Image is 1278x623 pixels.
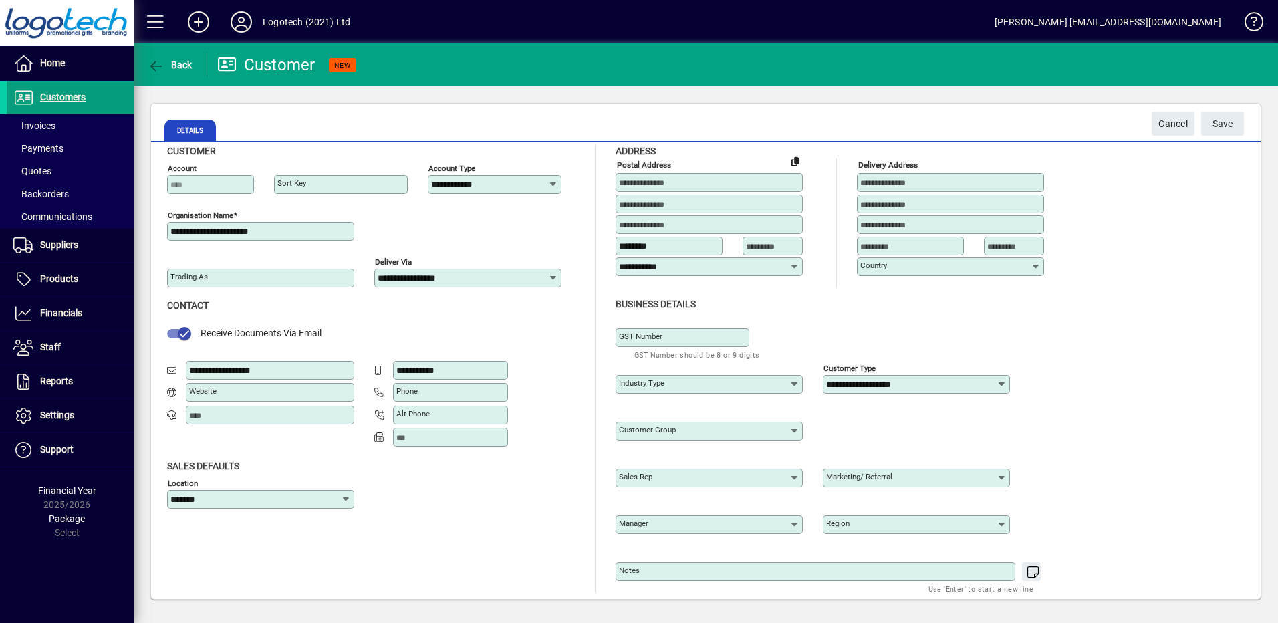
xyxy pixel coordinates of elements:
[40,273,78,284] span: Products
[201,328,322,338] span: Receive Documents Via Email
[177,10,220,34] button: Add
[7,263,134,296] a: Products
[619,472,652,481] mat-label: Sales rep
[995,11,1221,33] div: [PERSON_NAME] [EMAIL_ADDRESS][DOMAIN_NAME]
[1201,112,1244,136] button: Save
[168,164,197,173] mat-label: Account
[619,332,662,341] mat-label: GST Number
[13,211,92,222] span: Communications
[13,166,51,176] span: Quotes
[40,307,82,318] span: Financials
[928,581,1033,596] mat-hint: Use 'Enter' to start a new line
[396,386,418,396] mat-label: Phone
[428,164,475,173] mat-label: Account Type
[7,114,134,137] a: Invoices
[619,566,640,575] mat-label: Notes
[7,205,134,228] a: Communications
[189,386,217,396] mat-label: Website
[7,399,134,432] a: Settings
[168,478,198,487] mat-label: Location
[168,211,233,220] mat-label: Organisation name
[826,519,850,528] mat-label: Region
[1235,3,1261,46] a: Knowledge Base
[40,342,61,352] span: Staff
[167,300,209,311] span: Contact
[619,519,648,528] mat-label: Manager
[7,331,134,364] a: Staff
[396,409,430,418] mat-label: Alt Phone
[167,146,216,156] span: Customer
[40,410,74,420] span: Settings
[1152,112,1194,136] button: Cancel
[170,272,208,281] mat-label: Trading as
[823,363,876,372] mat-label: Customer type
[7,137,134,160] a: Payments
[164,120,216,141] span: Details
[619,425,676,434] mat-label: Customer group
[7,160,134,182] a: Quotes
[860,261,887,270] mat-label: Country
[785,150,806,172] button: Copy to Delivery address
[38,485,96,496] span: Financial Year
[616,299,696,309] span: Business details
[148,59,193,70] span: Back
[144,53,196,77] button: Back
[13,143,63,154] span: Payments
[167,461,239,471] span: Sales defaults
[134,53,207,77] app-page-header-button: Back
[375,257,412,267] mat-label: Deliver via
[7,297,134,330] a: Financials
[826,472,892,481] mat-label: Marketing/ Referral
[40,376,73,386] span: Reports
[7,365,134,398] a: Reports
[277,178,306,188] mat-label: Sort key
[616,146,656,156] span: Address
[40,92,86,102] span: Customers
[7,229,134,262] a: Suppliers
[217,54,315,76] div: Customer
[13,189,69,199] span: Backorders
[263,11,350,33] div: Logotech (2021) Ltd
[7,433,134,467] a: Support
[634,347,760,362] mat-hint: GST Number should be 8 or 9 digits
[7,182,134,205] a: Backorders
[1212,118,1218,129] span: S
[7,47,134,80] a: Home
[619,378,664,388] mat-label: Industry type
[40,57,65,68] span: Home
[13,120,55,131] span: Invoices
[49,513,85,524] span: Package
[220,10,263,34] button: Profile
[1158,113,1188,135] span: Cancel
[334,61,351,70] span: NEW
[1212,113,1233,135] span: ave
[40,444,74,455] span: Support
[40,239,78,250] span: Suppliers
